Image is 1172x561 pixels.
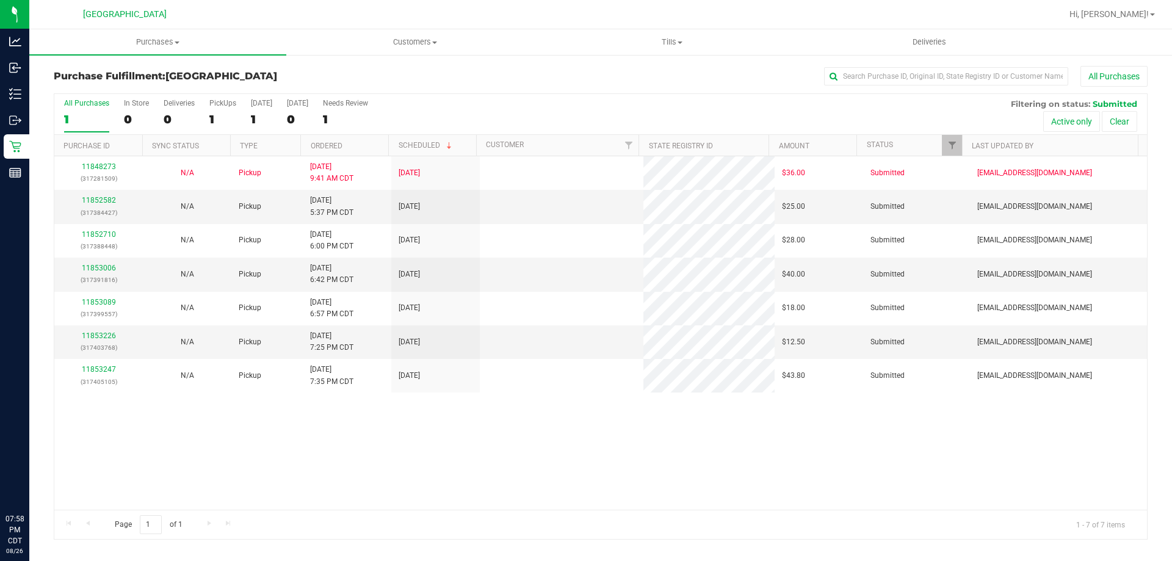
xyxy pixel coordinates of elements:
[9,62,21,74] inline-svg: Inbound
[287,37,543,48] span: Customers
[310,262,353,286] span: [DATE] 6:42 PM CDT
[870,269,905,280] span: Submitted
[82,365,116,374] a: 11853247
[82,162,116,171] a: 11848273
[62,342,136,353] p: (317403768)
[62,241,136,252] p: (317388448)
[801,29,1058,55] a: Deliveries
[251,112,272,126] div: 1
[82,331,116,340] a: 11853226
[181,302,194,314] button: N/A
[5,546,24,556] p: 08/26
[152,142,199,150] a: Sync Status
[977,302,1092,314] span: [EMAIL_ADDRESS][DOMAIN_NAME]
[977,201,1092,212] span: [EMAIL_ADDRESS][DOMAIN_NAME]
[239,167,261,179] span: Pickup
[310,297,353,320] span: [DATE] 6:57 PM CDT
[239,370,261,382] span: Pickup
[287,112,308,126] div: 0
[209,99,236,107] div: PickUps
[181,167,194,179] button: N/A
[82,196,116,204] a: 11852582
[181,370,194,382] button: N/A
[310,330,353,353] span: [DATE] 7:25 PM CDT
[870,201,905,212] span: Submitted
[1069,9,1149,19] span: Hi, [PERSON_NAME]!
[870,167,905,179] span: Submitted
[181,303,194,312] span: Not Applicable
[9,35,21,48] inline-svg: Analytics
[543,29,800,55] a: Tills
[181,236,194,244] span: Not Applicable
[1043,111,1100,132] button: Active only
[124,99,149,107] div: In Store
[977,269,1092,280] span: [EMAIL_ADDRESS][DOMAIN_NAME]
[82,230,116,239] a: 11852710
[649,142,713,150] a: State Registry ID
[82,264,116,272] a: 11853006
[870,370,905,382] span: Submitted
[286,29,543,55] a: Customers
[239,201,261,212] span: Pickup
[54,71,418,82] h3: Purchase Fulfillment:
[399,167,420,179] span: [DATE]
[544,37,800,48] span: Tills
[181,168,194,177] span: Not Applicable
[164,112,195,126] div: 0
[972,142,1033,150] a: Last Updated By
[36,461,51,476] iframe: Resource center unread badge
[870,302,905,314] span: Submitted
[977,234,1092,246] span: [EMAIL_ADDRESS][DOMAIN_NAME]
[29,37,286,48] span: Purchases
[62,308,136,320] p: (317399557)
[62,207,136,219] p: (317384427)
[181,269,194,280] button: N/A
[62,376,136,388] p: (317405105)
[323,99,368,107] div: Needs Review
[399,141,454,150] a: Scheduled
[83,9,167,20] span: [GEOGRAPHIC_DATA]
[239,269,261,280] span: Pickup
[104,515,192,534] span: Page of 1
[140,515,162,534] input: 1
[310,161,353,184] span: [DATE] 9:41 AM CDT
[486,140,524,149] a: Customer
[239,302,261,314] span: Pickup
[782,370,805,382] span: $43.80
[1093,99,1137,109] span: Submitted
[977,336,1092,348] span: [EMAIL_ADDRESS][DOMAIN_NAME]
[181,338,194,346] span: Not Applicable
[1102,111,1137,132] button: Clear
[9,167,21,179] inline-svg: Reports
[399,336,420,348] span: [DATE]
[399,370,420,382] span: [DATE]
[209,112,236,126] div: 1
[164,99,195,107] div: Deliveries
[977,167,1092,179] span: [EMAIL_ADDRESS][DOMAIN_NAME]
[239,234,261,246] span: Pickup
[181,234,194,246] button: N/A
[9,140,21,153] inline-svg: Retail
[399,302,420,314] span: [DATE]
[310,195,353,218] span: [DATE] 5:37 PM CDT
[1011,99,1090,109] span: Filtering on status:
[287,99,308,107] div: [DATE]
[1066,515,1135,534] span: 1 - 7 of 7 items
[239,336,261,348] span: Pickup
[5,513,24,546] p: 07:58 PM CDT
[63,142,110,150] a: Purchase ID
[399,201,420,212] span: [DATE]
[62,173,136,184] p: (317281509)
[867,140,893,149] a: Status
[782,269,805,280] span: $40.00
[29,29,286,55] a: Purchases
[310,364,353,387] span: [DATE] 7:35 PM CDT
[779,142,809,150] a: Amount
[181,270,194,278] span: Not Applicable
[181,371,194,380] span: Not Applicable
[9,88,21,100] inline-svg: Inventory
[310,229,353,252] span: [DATE] 6:00 PM CDT
[181,201,194,212] button: N/A
[782,234,805,246] span: $28.00
[64,112,109,126] div: 1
